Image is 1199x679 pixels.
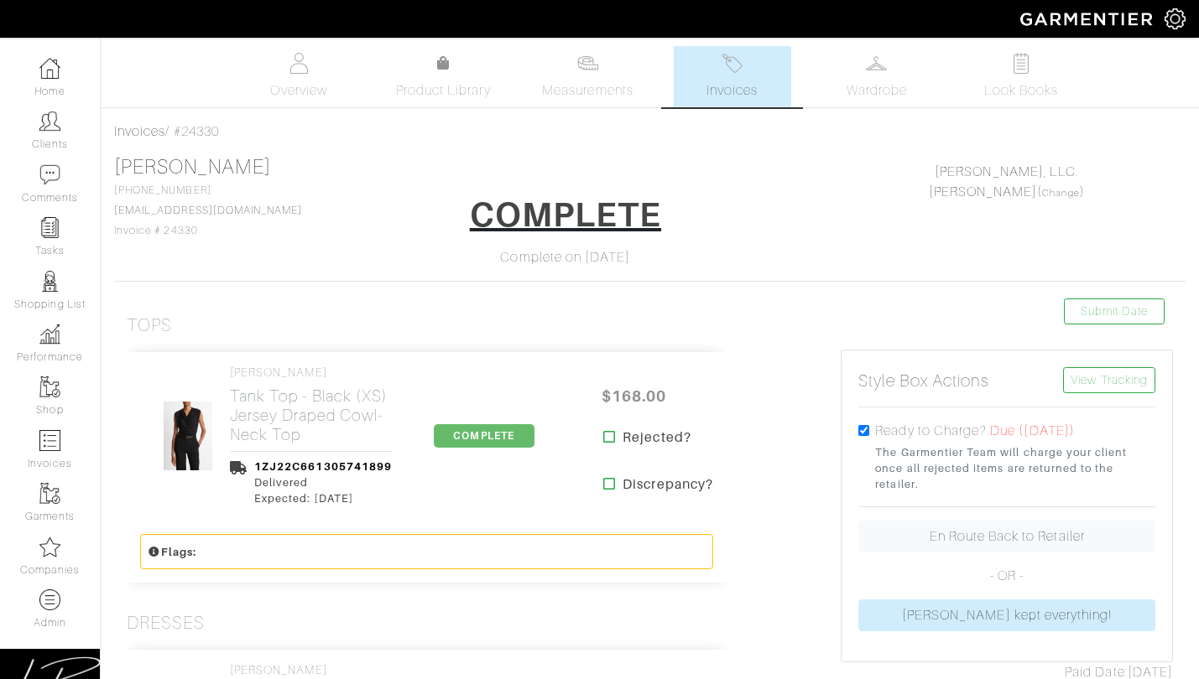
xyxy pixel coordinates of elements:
span: Wardrobe [847,80,907,101]
a: Measurements [529,46,647,107]
img: companies-icon-14a0f246c7e91f24465de634b560f0151b0cc5c9ce11af5fac52e6d7d6371812.png [39,536,60,557]
span: Overview [270,80,326,101]
p: - OR - [858,566,1155,586]
img: garments-icon-b7da505a4dc4fd61783c78ac3ca0ef83fa9d6f193b1c9dc38574b1d14d53ca28.png [39,376,60,397]
img: gear-icon-white-bd11855cb880d31180b6d7d6211b90ccbf57a29d726f0c71d8c61bd08dd39cc2.png [1165,8,1186,29]
img: stylists-icon-eb353228a002819b7ec25b43dbf5f0378dd9e0616d9560372ff212230b889e62.png [39,271,60,292]
a: [PERSON_NAME], LLC. [935,164,1078,179]
img: wardrobe-487a4870c1b7c33e795ec22d11cfc2ed9d08956e64fb3008fe2437562e282088.svg [866,53,887,74]
img: reminder-icon-8004d30b9f0a5d33ae49ab947aed9ed385cf756f9e5892f1edd6e32f2345188e.png [39,217,60,238]
label: Ready to Charge? [875,421,987,441]
img: basicinfo-40fd8af6dae0f16599ec9e87c0ef1c0a1fdea2edbe929e3d69a839185d80c458.svg [289,53,310,74]
img: comment-icon-a0a6a9ef722e966f86d9cbdc48e553b5cf19dbc54f86b18d962a5391bc8f6eb6.png [39,164,60,185]
span: Product Library [396,80,491,101]
div: Expected: [DATE] [254,490,392,506]
a: [PERSON_NAME] kept everything! [858,599,1155,631]
a: Look Books [962,46,1080,107]
a: COMPLETE [459,189,672,247]
img: todo-9ac3debb85659649dc8f770b8b6100bb5dab4b48dedcbae339e5042a72dfd3cc.svg [1010,53,1031,74]
a: Wardrobe [818,46,936,107]
h1: COMPLETE [470,194,661,235]
h3: Dresses [127,613,205,634]
img: hyHuQfC4rZ5sXLPchMgspvur [163,401,214,471]
small: Flags: [148,546,196,558]
h4: [PERSON_NAME] [230,663,392,677]
img: orders-icon-0abe47150d42831381b5fb84f609e132dff9fe21cb692f30cb5eec754e2cba89.png [39,430,60,451]
strong: Discrepancy? [623,474,713,495]
img: garments-icon-b7da505a4dc4fd61783c78ac3ca0ef83fa9d6f193b1c9dc38574b1d14d53ca28.png [39,483,60,504]
img: measurements-466bbee1fd09ba9460f595b01e5d73f9e2bff037440d3c8f018324cb6cdf7a4a.svg [577,53,598,74]
a: Product Library [384,54,502,101]
a: Invoices [674,46,791,107]
div: ( ) [847,162,1165,202]
img: orders-27d20c2124de7fd6de4e0e44c1d41de31381a507db9b33961299e4e07d508b8c.svg [722,53,743,74]
h5: Style Box Actions [858,371,989,391]
a: COMPLETE [434,428,534,443]
img: custom-products-icon-6973edde1b6c6774590e2ad28d3d057f2f42decad08aa0e48061009ba2575b3a.png [39,589,60,610]
span: COMPLETE [434,424,534,448]
small: The Garmentier Team will charge your client once all rejected items are returned to the retailer. [875,444,1155,493]
img: dashboard-icon-dbcd8f5a0b271acd01030246c82b418ddd0df26cd7fceb0bd07c9910d44c42f6.png [39,58,60,79]
img: clients-icon-6bae9207a08558b7cb47a8932f037763ab4055f8c8b6bfacd5dc20c3e0201464.png [39,111,60,132]
a: [PERSON_NAME] Tank Top - Black (XS)Jersey Draped Cowl-Neck Top [230,365,392,444]
span: Measurements [542,80,633,101]
a: [PERSON_NAME] [929,184,1038,200]
h3: Tops [127,315,172,336]
img: garmentier-logo-header-white-b43fb05a5012e4ada735d5af1a66efaba907eab6374d6393d1fbf88cb4ef424d.png [1012,4,1165,34]
span: $168.00 [583,378,684,414]
a: Overview [240,46,357,107]
a: [PERSON_NAME] [114,156,271,178]
a: Submit Date [1064,298,1165,324]
a: View Tracking [1063,367,1155,393]
div: Complete on [DATE] [399,247,732,267]
h2: Tank Top - Black (XS) Jersey Draped Cowl-Neck Top [230,386,392,444]
div: Delivered [254,474,392,490]
a: 1ZJ22C661305741899 [254,460,392,473]
span: Look Books [984,80,1059,101]
span: Invoices [706,80,758,101]
span: [PHONE_NUMBER] Invoice # 24330 [114,184,302,236]
a: Invoices [114,124,165,139]
a: [EMAIL_ADDRESS][DOMAIN_NAME] [114,205,302,216]
a: Change [1042,188,1079,198]
h4: [PERSON_NAME] [230,365,392,380]
a: En Route Back to Retailer [858,521,1155,552]
div: / #24330 [114,122,1186,142]
img: graph-8b7af3c665d003b59727f371ae50e7771705bf0c487971e6e97d053d13c5068d.png [39,324,60,345]
strong: Rejected? [623,428,691,448]
span: Due ([DATE]) [990,423,1075,438]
